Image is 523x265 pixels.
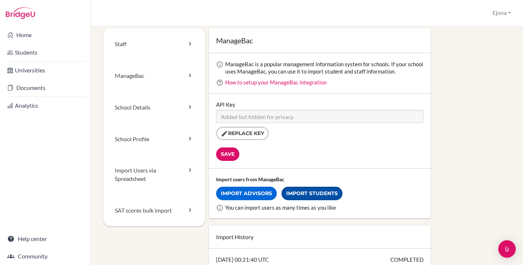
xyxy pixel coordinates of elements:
a: ManageBac [103,60,205,92]
img: Bridge-U [6,7,35,19]
button: Replace key [216,127,269,140]
div: Open Intercom Messenger [498,240,516,258]
a: Home [1,28,89,42]
a: Import Advisors [216,187,277,200]
div: ManageBac is a popular management information system for schools. If your school uses ManageBac, ... [225,60,423,75]
input: Added but hidden for privacy [216,110,423,123]
a: Import Students [281,187,342,200]
input: Save [216,147,239,161]
h1: ManageBac [216,36,423,46]
a: SAT scores bulk import [103,195,205,226]
a: School Profile [103,123,205,155]
button: Ejona [489,6,514,20]
div: You can import users as many times as you like [225,204,423,211]
a: How to setup your ManageBac integration [225,79,327,86]
a: Staff [103,28,205,60]
a: Help center [1,232,89,246]
a: Import Users via Spreadsheet [103,155,205,195]
h2: Import History [216,233,423,241]
span: COMPLETED [390,256,423,263]
div: Import users from ManageBac [216,176,423,183]
a: School Details [103,92,205,123]
a: Documents [1,80,89,95]
a: Universities [1,63,89,78]
a: Students [1,45,89,60]
a: Analytics [1,98,89,113]
a: Community [1,249,89,264]
label: API Key [216,101,235,108]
